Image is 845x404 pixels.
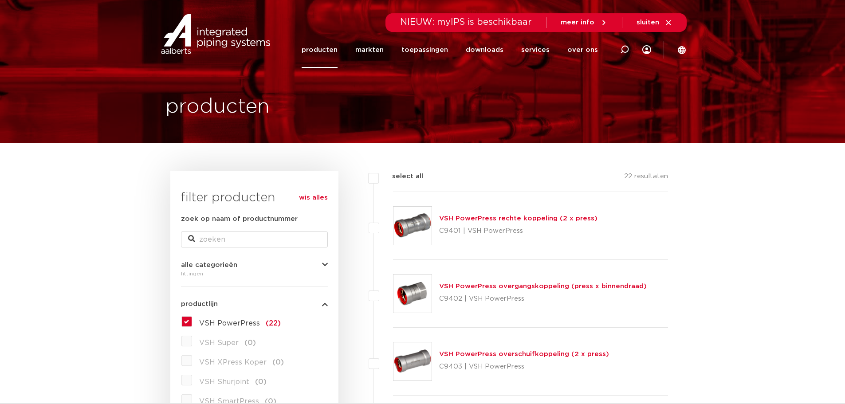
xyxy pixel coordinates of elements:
[393,342,432,380] img: Thumbnail for VSH PowerPress overschuifkoppeling (2 x press)
[439,224,597,238] p: C9401 | VSH PowerPress
[255,378,267,385] span: (0)
[199,378,249,385] span: VSH Shurjoint
[439,283,647,290] a: VSH PowerPress overgangskoppeling (press x binnendraad)
[561,19,608,27] a: meer info
[181,214,298,224] label: zoek op naam of productnummer
[355,32,384,68] a: markten
[302,32,598,68] nav: Menu
[181,301,328,307] button: productlijn
[272,359,284,366] span: (0)
[637,19,672,27] a: sluiten
[466,32,503,68] a: downloads
[299,192,328,203] a: wis alles
[181,231,328,247] input: zoeken
[439,292,647,306] p: C9402 | VSH PowerPress
[266,320,281,327] span: (22)
[199,320,260,327] span: VSH PowerPress
[244,339,256,346] span: (0)
[567,32,598,68] a: over ons
[637,19,659,26] span: sluiten
[181,262,328,268] button: alle categorieën
[393,275,432,313] img: Thumbnail for VSH PowerPress overgangskoppeling (press x binnendraad)
[393,207,432,245] img: Thumbnail for VSH PowerPress rechte koppeling (2 x press)
[181,301,218,307] span: productlijn
[401,32,448,68] a: toepassingen
[642,32,651,68] div: my IPS
[181,268,328,279] div: fittingen
[199,359,267,366] span: VSH XPress Koper
[521,32,550,68] a: services
[400,18,532,27] span: NIEUW: myIPS is beschikbaar
[302,32,338,68] a: producten
[439,351,609,357] a: VSH PowerPress overschuifkoppeling (2 x press)
[561,19,594,26] span: meer info
[379,171,423,182] label: select all
[181,189,328,207] h3: filter producten
[165,93,270,121] h1: producten
[439,360,609,374] p: C9403 | VSH PowerPress
[624,171,668,185] p: 22 resultaten
[439,215,597,222] a: VSH PowerPress rechte koppeling (2 x press)
[199,339,239,346] span: VSH Super
[181,262,237,268] span: alle categorieën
